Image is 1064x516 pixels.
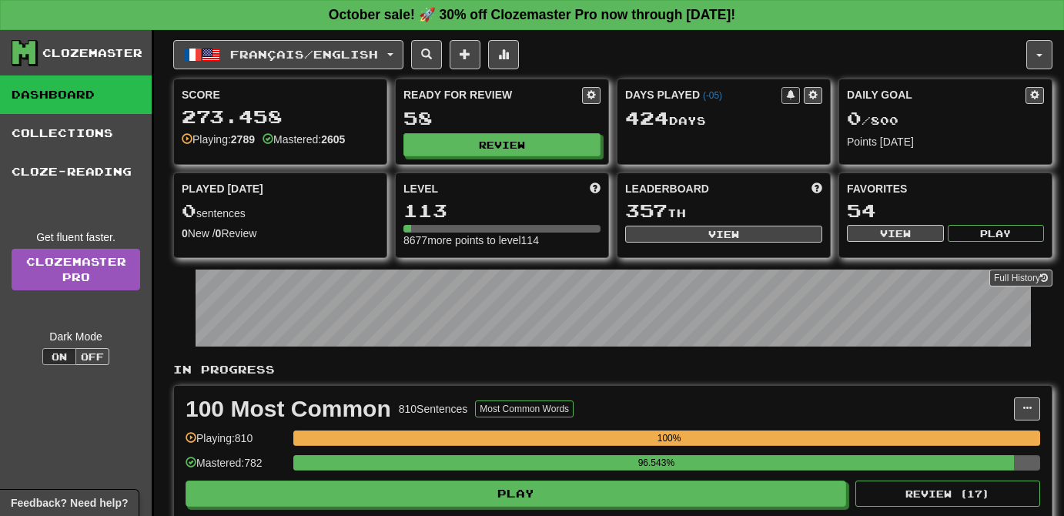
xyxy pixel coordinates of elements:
[847,107,862,129] span: 0
[182,132,255,147] div: Playing:
[403,181,438,196] span: Level
[590,181,601,196] span: Score more points to level up
[948,225,1045,242] button: Play
[329,7,735,22] strong: October sale! 🚀 30% off Clozemaster Pro now through [DATE]!
[12,249,140,290] a: ClozemasterPro
[11,495,128,511] span: Open feedback widget
[186,481,846,507] button: Play
[182,87,379,102] div: Score
[847,201,1044,220] div: 54
[625,226,822,243] button: View
[182,201,379,221] div: sentences
[847,181,1044,196] div: Favorites
[263,132,345,147] div: Mastered:
[230,48,378,61] span: Français / English
[625,181,709,196] span: Leaderboard
[12,329,140,344] div: Dark Mode
[182,107,379,126] div: 273.458
[703,90,722,101] a: (-05)
[216,227,222,240] strong: 0
[811,181,822,196] span: This week in points, UTC
[847,225,944,242] button: View
[450,40,480,69] button: Add sentence to collection
[182,181,263,196] span: Played [DATE]
[186,431,286,456] div: Playing: 810
[625,107,669,129] span: 424
[42,45,142,61] div: Clozemaster
[182,227,188,240] strong: 0
[625,109,822,129] div: Day s
[847,114,898,127] span: / 800
[403,133,601,156] button: Review
[488,40,519,69] button: More stats
[321,133,345,146] strong: 2605
[399,401,468,417] div: 810 Sentences
[625,201,822,221] div: th
[475,400,574,417] button: Most Common Words
[847,134,1044,149] div: Points [DATE]
[298,431,1040,446] div: 100%
[847,87,1026,104] div: Daily Goal
[173,40,403,69] button: Français/English
[173,362,1052,377] p: In Progress
[411,40,442,69] button: Search sentences
[75,348,109,365] button: Off
[403,201,601,220] div: 113
[12,230,140,245] div: Get fluent faster.
[989,270,1052,286] button: Full History
[182,226,379,241] div: New / Review
[298,455,1014,471] div: 96.543%
[186,455,286,481] div: Mastered: 782
[625,199,668,221] span: 357
[625,87,781,102] div: Days Played
[403,87,582,102] div: Ready for Review
[42,348,76,365] button: On
[182,199,196,221] span: 0
[403,233,601,248] div: 8677 more points to level 114
[855,481,1040,507] button: Review (17)
[186,397,391,421] div: 100 Most Common
[231,133,255,146] strong: 2789
[403,109,601,128] div: 58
